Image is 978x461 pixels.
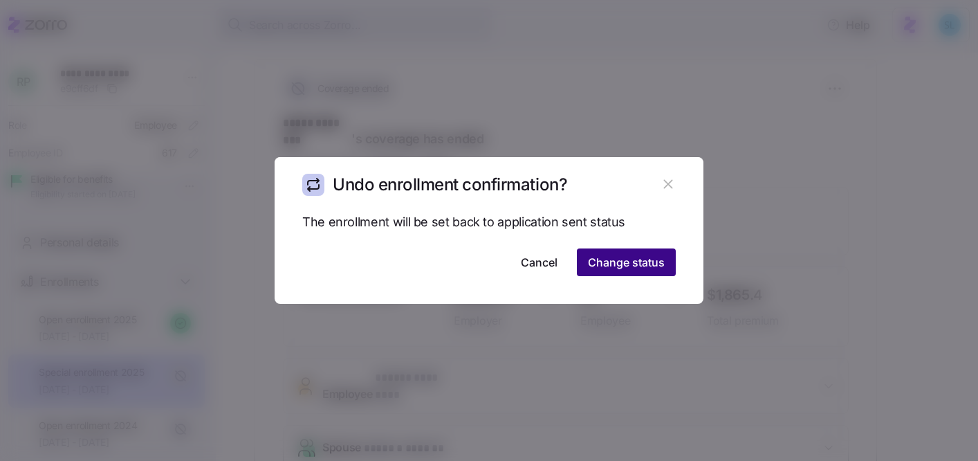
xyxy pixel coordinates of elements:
span: Change status [588,254,665,271]
button: Cancel [510,248,569,276]
span: The enrollment will be set back to application sent status [302,213,625,233]
span: Cancel [521,254,557,271]
button: Change status [577,248,676,276]
h1: Undo enrollment confirmation? [333,174,567,195]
